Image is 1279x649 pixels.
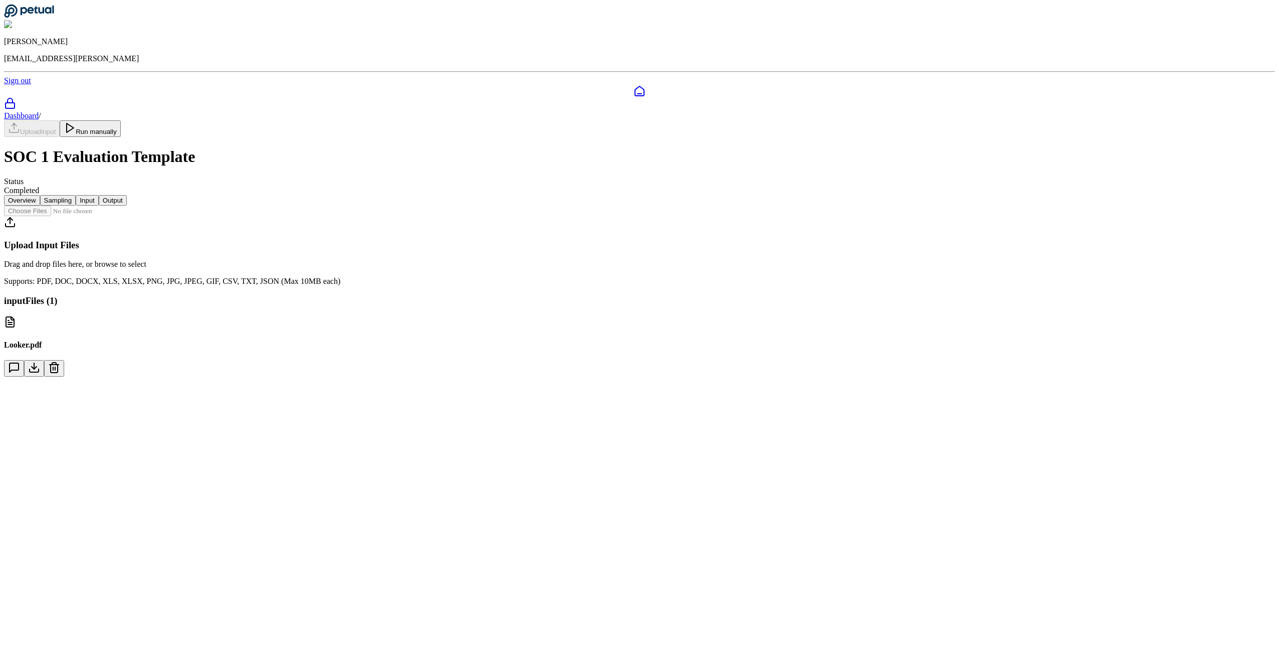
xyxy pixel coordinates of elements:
div: Completed [4,186,1275,195]
h1: SOC 1 Evaluation Template [4,147,1275,166]
button: Run manually [60,120,121,137]
button: Sampling [40,195,76,206]
p: [PERSON_NAME] [4,37,1275,46]
button: Download File [24,360,44,377]
button: Output [99,195,127,206]
button: Overview [4,195,40,206]
button: Delete File [44,360,64,377]
button: Add/Edit Description [4,360,24,377]
p: [EMAIL_ADDRESS][PERSON_NAME] [4,54,1275,63]
a: Dashboard [4,111,39,120]
nav: Tabs [4,195,1275,206]
p: Supports: PDF, DOC, DOCX, XLS, XLSX, PNG, JPG, JPEG, GIF, CSV, TXT, JSON (Max 10MB each) [4,277,1275,286]
div: Status [4,177,1275,186]
a: Sign out [4,76,31,85]
a: SOC [4,97,1275,111]
h3: Upload Input Files [4,240,1275,251]
div: / [4,111,1275,120]
h4: Looker.pdf [4,341,1275,350]
p: Drag and drop files here, or browse to select [4,260,1275,269]
h3: input Files ( 1 ) [4,295,1275,306]
img: Shekhar Khedekar [4,20,72,29]
button: Input [76,195,99,206]
a: Go to Dashboard [4,11,54,20]
button: Uploadinput [4,120,60,137]
a: Dashboard [4,85,1275,97]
